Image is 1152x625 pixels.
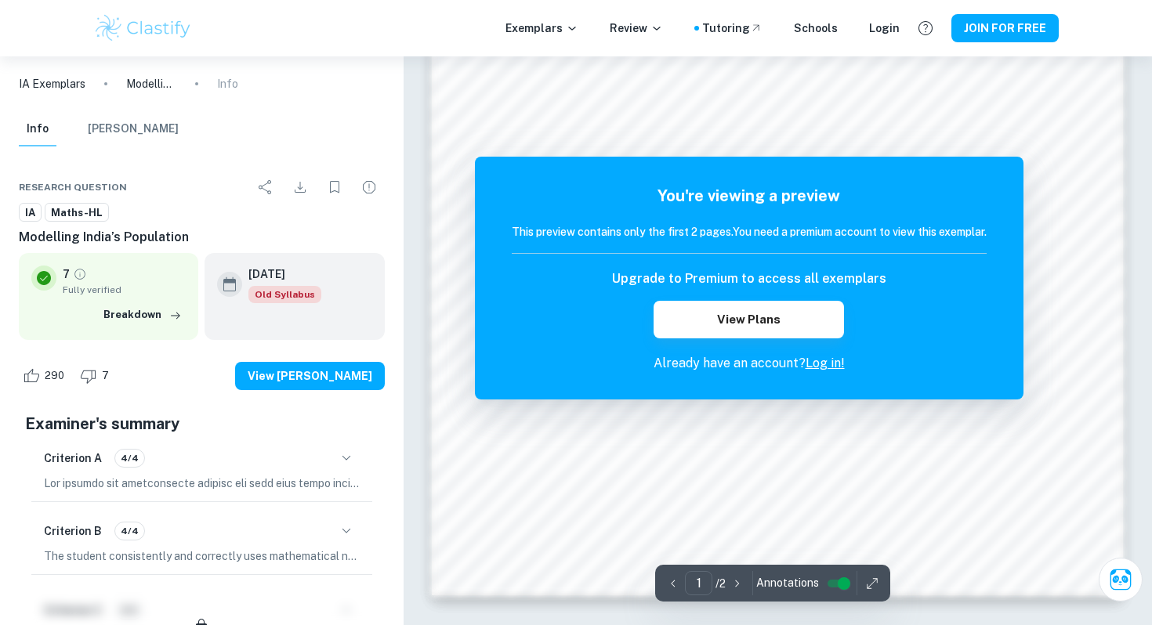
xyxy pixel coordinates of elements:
[319,172,350,203] div: Bookmark
[612,269,886,288] h6: Upgrade to Premium to access all exemplars
[100,303,186,327] button: Breakdown
[869,20,900,37] a: Login
[76,363,118,388] div: Dislike
[250,172,281,203] div: Share
[93,13,193,44] img: Clastify logo
[715,575,726,592] p: / 2
[73,267,87,281] a: Grade fully verified
[44,475,360,492] p: Lor ipsumdo sit ametconsecte adipisc eli sedd eius tempo incididu, utlaboree do magnaaliquae, adm...
[353,172,385,203] div: Report issue
[44,522,102,540] h6: Criterion B
[19,180,127,194] span: Research question
[235,362,385,390] button: View [PERSON_NAME]
[912,15,939,42] button: Help and Feedback
[44,450,102,467] h6: Criterion A
[248,266,309,283] h6: [DATE]
[115,451,144,465] span: 4/4
[19,363,73,388] div: Like
[45,203,109,222] a: Maths-HL
[512,354,987,373] p: Already have an account?
[794,20,838,37] a: Schools
[756,575,819,591] span: Annotations
[702,20,763,37] a: Tutoring
[36,368,73,384] span: 290
[248,286,321,303] span: Old Syllabus
[44,547,360,565] p: The student consistently and correctly uses mathematical notation, symbols, and terminology. Key ...
[126,75,176,92] p: Modelling India’s Population
[19,112,56,146] button: Info
[951,14,1059,42] button: JOIN FOR FREE
[512,223,987,240] h6: This preview contains only the first 2 pages. You need a premium account to view this exemplar.
[19,203,42,222] a: IA
[115,524,144,538] span: 4/4
[25,412,379,435] h5: Examiner's summary
[63,266,70,283] p: 7
[248,286,321,303] div: Although this IA is written for the old math syllabus (last exam in November 2020), the current I...
[88,112,179,146] button: [PERSON_NAME]
[284,172,316,203] div: Download
[1099,558,1143,602] button: Ask Clai
[610,20,663,37] p: Review
[217,75,238,92] p: Info
[806,356,845,370] a: Log in!
[19,75,85,92] a: IA Exemplars
[505,20,578,37] p: Exemplars
[19,228,385,247] h6: Modelling India’s Population
[45,205,108,221] span: Maths-HL
[93,368,118,384] span: 7
[512,184,987,208] h5: You're viewing a preview
[20,205,41,221] span: IA
[654,301,843,338] button: View Plans
[63,283,186,297] span: Fully verified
